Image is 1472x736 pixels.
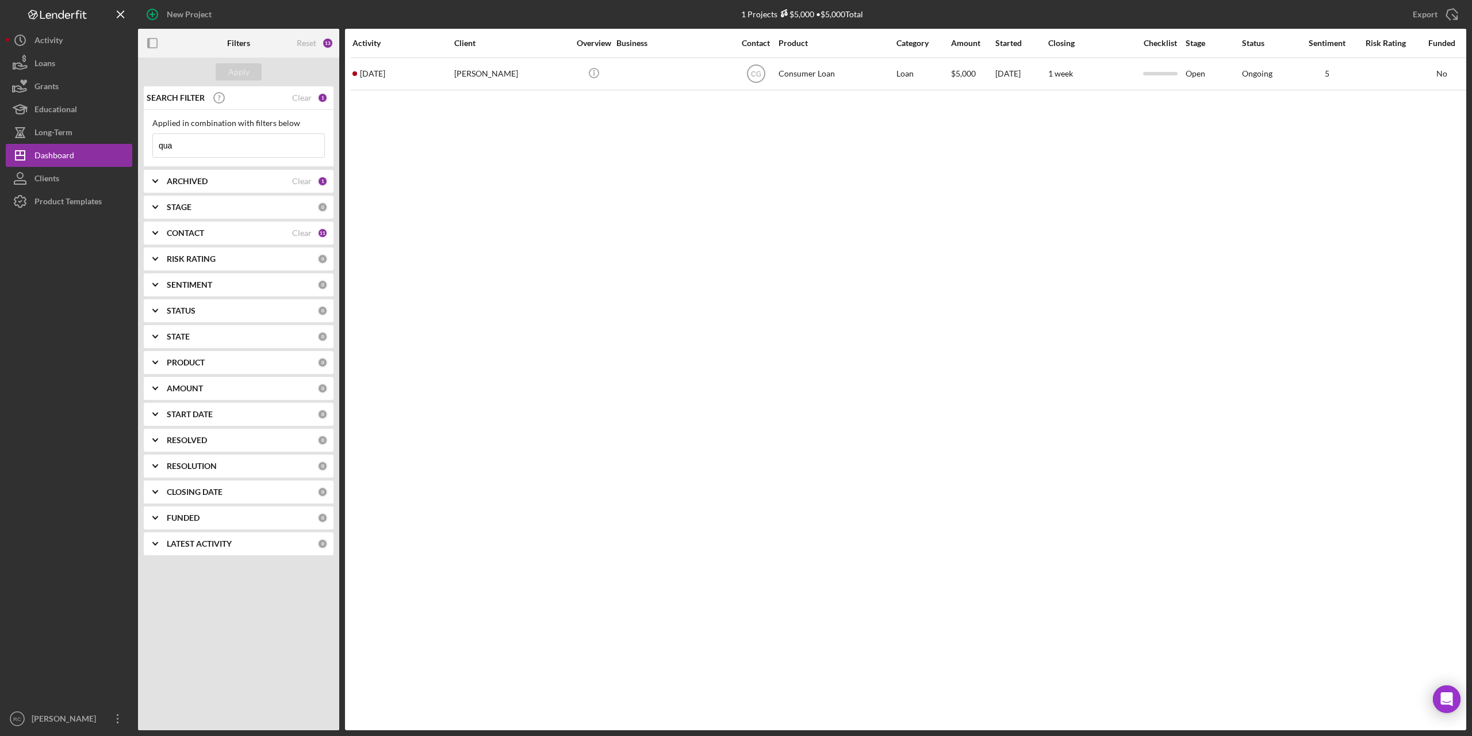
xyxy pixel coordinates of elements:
div: 1 [317,93,328,103]
b: AMOUNT [167,384,203,393]
div: Open Intercom Messenger [1433,685,1460,713]
button: Educational [6,98,132,121]
b: START DATE [167,410,213,419]
div: Activity [352,39,453,48]
div: Business [616,39,731,48]
div: Loans [34,52,55,78]
b: LATEST ACTIVITY [167,539,232,548]
div: Clients [34,167,59,193]
div: Amount [951,39,994,48]
b: PRODUCT [167,358,205,367]
time: 2025-07-30 19:15 [360,69,385,78]
div: 0 [317,383,328,394]
div: 0 [317,331,328,342]
b: STATE [167,332,190,341]
div: New Project [167,3,212,26]
div: 0 [317,409,328,420]
div: Applied in combination with filters below [152,119,325,128]
div: 1 Projects • $5,000 Total [741,9,863,19]
div: Grants [34,75,59,101]
b: CLOSING DATE [167,487,223,497]
button: RC[PERSON_NAME] [6,707,132,730]
button: Clients [6,167,132,190]
button: New Project [138,3,223,26]
div: Clear [292,228,312,238]
div: Risk Rating [1357,39,1414,48]
b: STAGE [167,203,191,212]
div: Client [454,39,569,48]
div: Activity [34,29,63,55]
div: [PERSON_NAME] [29,707,103,733]
div: Long-Term [34,121,72,147]
b: ARCHIVED [167,177,208,186]
div: Product [779,39,894,48]
div: 0 [317,461,328,471]
div: Category [896,39,950,48]
div: Checklist [1136,39,1184,48]
button: Loans [6,52,132,75]
div: 0 [317,539,328,549]
text: RC [13,716,21,722]
div: 0 [317,254,328,264]
div: 0 [317,435,328,445]
div: Sentiment [1298,39,1356,48]
button: Export [1401,3,1466,26]
b: SENTIMENT [167,280,212,289]
div: Started [995,39,1047,48]
button: Apply [216,63,262,81]
div: 0 [317,280,328,290]
div: Status [1242,39,1297,48]
div: Loan [896,59,950,89]
div: 0 [317,202,328,212]
b: FUNDED [167,513,200,523]
div: Closing [1048,39,1134,48]
button: Product Templates [6,190,132,213]
div: Reset [297,39,316,48]
div: Ongoing [1242,69,1272,78]
div: Clear [292,177,312,186]
div: Open [1186,59,1241,89]
div: Product Templates [34,190,102,216]
div: $5,000 [777,9,814,19]
button: Grants [6,75,132,98]
b: CONTACT [167,228,204,238]
div: Clear [292,93,312,102]
div: 0 [317,306,328,316]
div: [DATE] [995,59,1047,89]
div: 13 [322,37,333,49]
b: Filters [227,39,250,48]
span: $5,000 [951,68,976,78]
div: 1 [317,176,328,186]
button: Long-Term [6,121,132,144]
b: RISK RATING [167,254,216,264]
text: CG [751,70,761,78]
div: 0 [317,513,328,523]
div: 11 [317,228,328,238]
div: 0 [317,357,328,368]
div: Consumer Loan [779,59,894,89]
time: 1 week [1048,68,1073,78]
div: Dashboard [34,144,74,170]
div: Apply [228,63,250,81]
button: Dashboard [6,144,132,167]
b: RESOLUTION [167,462,217,471]
div: Export [1413,3,1437,26]
button: Activity [6,29,132,52]
b: RESOLVED [167,436,207,445]
div: 5 [1298,69,1356,78]
b: STATUS [167,306,195,315]
div: Contact [734,39,777,48]
div: No [1416,69,1467,78]
div: 0 [317,487,328,497]
b: SEARCH FILTER [147,93,205,102]
div: [PERSON_NAME] [454,59,569,89]
div: Overview [572,39,615,48]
